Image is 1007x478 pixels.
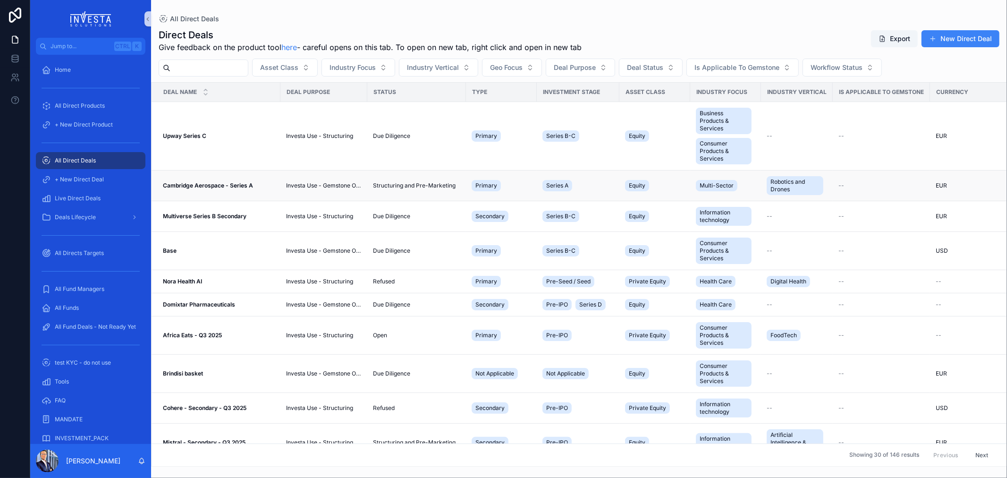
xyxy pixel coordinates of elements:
[546,132,575,140] span: Series B-C
[696,178,755,193] a: Multi-Sector
[542,435,614,450] a: Pre-IPO
[838,370,844,377] span: --
[472,243,531,258] a: Primary
[286,370,362,377] a: Investa Use - Gemstone Only
[373,88,396,96] span: Status
[936,332,1003,339] a: --
[475,132,497,140] span: Primary
[472,274,531,289] a: Primary
[286,247,362,255] a: Investa Use - Gemstone Only
[163,247,275,255] a: Base
[542,328,614,343] a: Pre-IPO
[546,182,568,189] span: Series A
[696,358,755,389] a: Consumer Products & Services
[373,332,387,339] span: Open
[546,301,568,308] span: Pre-IPO
[159,42,582,53] span: Give feedback on the product tool - careful opens on this tab. To open on new tab, right click an...
[696,205,755,228] a: Information technology
[767,427,827,458] a: Artificial Intelligence & Machine Learning
[373,278,460,285] a: Refused
[472,297,531,312] a: Secondary
[286,301,362,308] a: Investa Use - Gemstone Only
[373,278,395,285] span: Refused
[373,301,460,308] a: Due Diligence
[475,247,497,255] span: Primary
[399,59,478,77] button: Select Button
[625,128,685,144] a: Equity
[767,247,827,255] a: --
[373,370,410,377] span: Due Diligence
[373,247,460,255] a: Due Diligence
[373,301,410,308] span: Due Diligence
[252,59,318,77] button: Select Button
[286,332,362,339] a: Investa Use - Structuring
[700,278,732,285] span: Health Care
[936,404,948,412] span: USD
[36,38,145,55] button: Jump to...CtrlK
[373,132,410,140] span: Due Diligence
[625,435,685,450] a: Equity
[767,88,827,96] span: Industry Vertical
[936,213,1003,220] a: EUR
[546,247,575,255] span: Series B-C
[286,439,353,446] span: Investa Use - Structuring
[163,182,253,189] strong: Cambridge Aerospace - Series A
[838,332,924,339] a: --
[700,401,748,416] span: Information technology
[546,213,575,220] span: Series B-C
[472,366,531,381] a: Not Applicable
[55,435,109,442] span: INVESTMENT_PACK
[322,59,395,77] button: Select Button
[546,59,615,77] button: Select Button
[287,88,330,96] span: Deal Purpose
[36,354,145,371] a: test KYC - do not use
[373,213,410,220] span: Due Diligence
[55,121,113,128] span: + New Direct Product
[55,378,69,385] span: Tools
[472,88,487,96] span: Type
[838,278,924,285] a: --
[373,332,460,339] a: Open
[159,14,219,24] a: All Direct Deals
[163,278,275,285] a: Nora Health AI
[767,370,827,377] a: --
[936,404,1003,412] a: USD
[543,88,600,96] span: Investment Stage
[55,304,79,312] span: All Funds
[686,59,799,77] button: Select Button
[542,178,614,193] a: Series A
[838,132,924,140] a: --
[838,247,844,255] span: --
[936,132,947,140] span: EUR
[472,401,531,416] a: Secondary
[330,63,376,72] span: Industry Focus
[546,439,568,446] span: Pre-IPO
[163,332,222,339] strong: Africa Eats - Q3 2025
[629,332,666,339] span: Private Equity
[629,439,645,446] span: Equity
[838,439,924,446] a: --
[770,178,820,193] span: Robotics and Drones
[700,239,748,262] span: Consumer Products & Services
[767,274,827,289] a: Digital Health
[936,182,947,189] span: EUR
[373,182,460,189] a: Structuring and Pre-Marketing
[286,182,362,189] span: Investa Use - Gemstone Only
[542,128,614,144] a: Series B-C
[163,370,203,377] strong: Brindisi basket
[55,397,66,404] span: FAQ
[936,278,1003,285] a: --
[849,452,919,459] span: Showing 30 of 146 results
[936,278,941,285] span: --
[838,404,844,412] span: --
[163,301,235,308] strong: Domixtar Pharmaceuticals
[619,59,683,77] button: Select Button
[936,439,1003,446] a: EUR
[625,328,685,343] a: Private Equity
[163,301,275,308] a: Domixtar Pharmaceuticals
[803,59,882,77] button: Select Button
[922,30,999,47] a: New Direct Deal
[838,182,924,189] a: --
[55,249,104,257] span: All Directs Targets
